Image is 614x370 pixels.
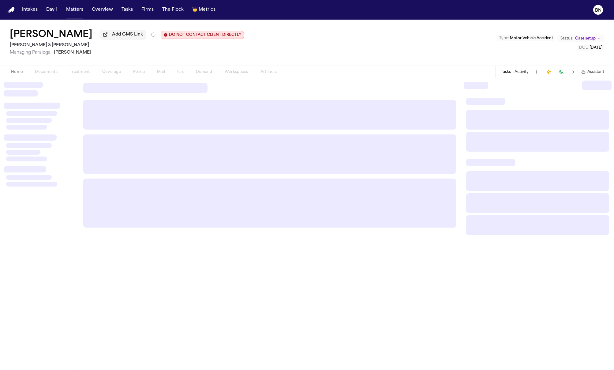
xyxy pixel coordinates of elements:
button: Firms [139,4,156,15]
button: The Flock [160,4,186,15]
button: Tasks [119,4,135,15]
text: BN [595,8,601,13]
button: crownMetrics [190,4,218,15]
span: crown [192,7,197,13]
button: Add Task [532,68,541,76]
span: DOL : [579,46,589,50]
button: Make a Call [557,68,565,76]
span: Status: [560,36,573,41]
button: Day 1 [44,4,60,15]
button: Activity [515,70,529,74]
span: Add CMS Link [112,32,143,38]
button: Add CMS Link [100,30,146,40]
button: Edit DOL: 2022-02-01 [577,45,604,51]
button: Tasks [501,70,511,74]
span: [PERSON_NAME] [54,50,91,55]
button: Assistant [581,70,604,74]
span: [DATE] [590,46,602,50]
a: Home [7,7,15,13]
button: Intakes [20,4,40,15]
button: Create Immediate Task [545,68,553,76]
span: Metrics [199,7,215,13]
h2: [PERSON_NAME] & [PERSON_NAME] [10,42,244,49]
span: Case setup [575,36,596,41]
span: Assistant [587,70,604,74]
h1: [PERSON_NAME] [10,29,92,40]
span: Type : [499,36,509,40]
button: Change status from Case setup [557,35,604,42]
button: Edit Type: Motor Vehicle Accident [497,35,555,41]
button: Overview [89,4,115,15]
span: Managing Paralegal: [10,50,53,55]
button: Edit matter name [10,29,92,40]
span: DO NOT CONTACT CLIENT DIRECTLY [169,32,241,37]
button: Edit client contact restriction [161,31,244,39]
span: Motor Vehicle Accident [510,36,553,40]
img: Finch Logo [7,7,15,13]
button: Matters [64,4,86,15]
